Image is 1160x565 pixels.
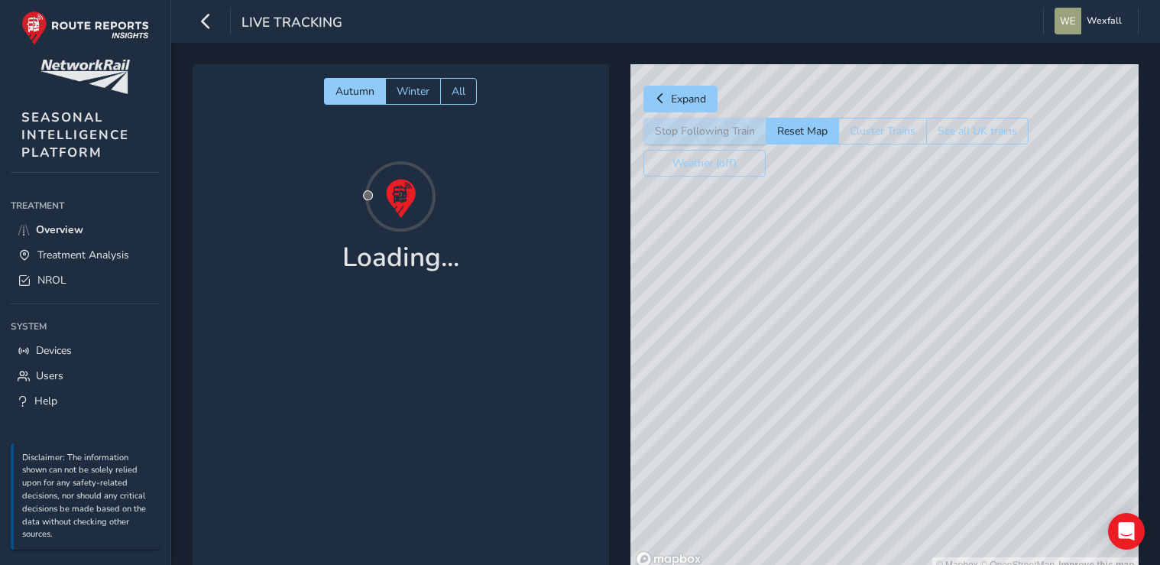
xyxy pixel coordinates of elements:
span: NROL [37,273,66,287]
div: Treatment [11,194,160,217]
span: Winter [397,84,429,99]
span: Autumn [335,84,374,99]
span: All [452,84,465,99]
span: Expand [671,92,706,106]
button: Expand [643,86,718,112]
span: Wexfall [1087,8,1122,34]
span: Live Tracking [241,13,342,34]
img: diamond-layout [1055,8,1081,34]
span: Help [34,394,57,408]
a: Help [11,388,160,414]
a: Users [11,363,160,388]
button: Winter [385,78,440,105]
div: Open Intercom Messenger [1108,513,1145,550]
h1: Loading... [342,242,459,274]
button: See all UK trains [926,118,1029,144]
button: Autumn [324,78,385,105]
span: Overview [36,222,83,237]
button: All [440,78,477,105]
a: Treatment Analysis [11,242,160,268]
span: Treatment Analysis [37,248,129,262]
img: rr logo [21,11,149,45]
button: Wexfall [1055,8,1127,34]
span: Devices [36,343,72,358]
span: SEASONAL INTELLIGENCE PLATFORM [21,109,129,161]
a: NROL [11,268,160,293]
img: customer logo [41,60,130,94]
p: Disclaimer: The information shown can not be solely relied upon for any safety-related decisions,... [22,452,152,542]
a: Devices [11,338,160,363]
button: Reset Map [766,118,838,144]
div: System [11,315,160,338]
button: Weather (off) [643,150,766,177]
a: Overview [11,217,160,242]
span: Users [36,369,63,383]
button: Cluster Trains [838,118,926,144]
